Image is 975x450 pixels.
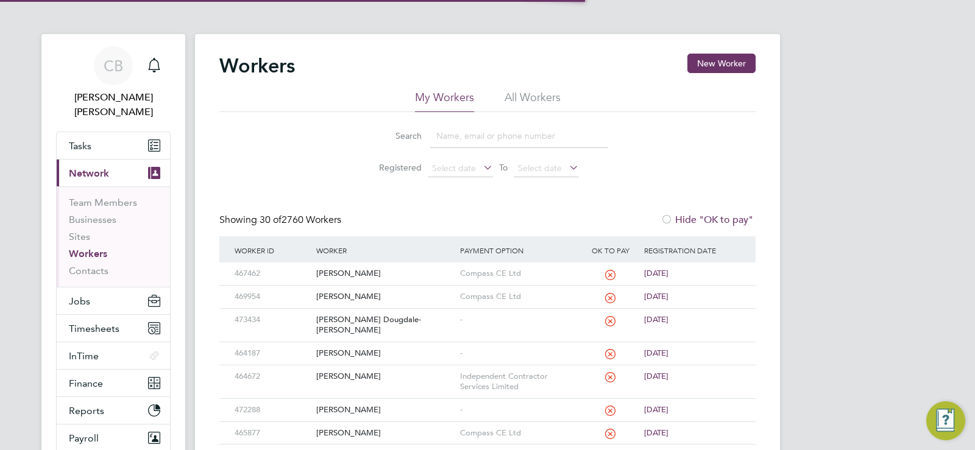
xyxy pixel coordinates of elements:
div: OK to pay [580,236,641,264]
div: Network [57,186,170,287]
div: Payment Option [457,236,580,264]
button: Reports [57,397,170,424]
span: Network [69,167,109,179]
a: 467462[PERSON_NAME]Compass CE Ltd[DATE] [232,262,743,272]
div: - [457,342,580,365]
div: 465877 [232,422,313,445]
li: My Workers [415,90,474,112]
div: 469954 [232,286,313,308]
span: [DATE] [644,314,668,325]
span: Connor Batty [56,90,171,119]
input: Name, email or phone number [430,124,608,148]
div: - [457,399,580,421]
div: [PERSON_NAME] [313,422,456,445]
h2: Workers [219,54,295,78]
div: 472288 [232,399,313,421]
div: [PERSON_NAME] [313,342,456,365]
div: [PERSON_NAME] [313,286,456,308]
span: [DATE] [644,404,668,415]
span: CB [104,58,123,74]
span: To [495,160,511,175]
span: 2760 Workers [260,214,341,226]
div: 467462 [232,262,313,285]
span: 30 of [260,214,282,226]
div: 464187 [232,342,313,365]
span: [DATE] [644,348,668,358]
button: Jobs [57,287,170,314]
div: Compass CE Ltd [457,286,580,308]
div: [PERSON_NAME] [313,399,456,421]
span: Finance [69,378,103,389]
a: Sites [69,231,90,242]
a: 464672[PERSON_NAME]Independent Contractor Services Limited[DATE] [232,365,743,375]
label: Registered [367,162,422,173]
span: Payroll [69,432,99,444]
div: 464672 [232,365,313,388]
a: Businesses [69,214,116,225]
div: 473434 [232,309,313,331]
span: Select date [518,163,562,174]
button: Network [57,160,170,186]
span: [DATE] [644,427,668,438]
a: Workers [69,248,107,259]
div: [PERSON_NAME] [313,262,456,285]
button: Finance [57,370,170,396]
span: Tasks [69,140,91,152]
label: Search [367,130,422,141]
label: Hide "OK to pay" [661,214,753,226]
div: Showing [219,214,344,227]
span: Select date [432,163,476,174]
a: 464187[PERSON_NAME]-[DATE] [232,342,743,352]
button: Timesheets [57,315,170,342]
a: CB[PERSON_NAME] [PERSON_NAME] [56,46,171,119]
div: [PERSON_NAME] [313,365,456,388]
div: Compass CE Ltd [457,422,580,445]
span: [DATE] [644,291,668,301]
span: Jobs [69,295,90,307]
div: Compass CE Ltd [457,262,580,285]
span: InTime [69,350,99,362]
span: Reports [69,405,104,417]
a: 472288[PERSON_NAME]-[DATE] [232,398,743,409]
button: InTime [57,342,170,369]
div: Registration Date [641,236,743,264]
span: [DATE] [644,268,668,278]
div: - [457,309,580,331]
a: Contacts [69,265,108,276]
li: All Workers [505,90,561,112]
a: Tasks [57,132,170,159]
span: [DATE] [644,371,668,381]
button: New Worker [687,54,756,73]
div: Independent Contractor Services Limited [457,365,580,398]
div: [PERSON_NAME] Dougdale-[PERSON_NAME] [313,309,456,342]
span: Timesheets [69,323,119,334]
a: 469954[PERSON_NAME]Compass CE Ltd[DATE] [232,285,743,295]
a: 465877[PERSON_NAME]Compass CE Ltd[DATE] [232,421,743,432]
a: 473434[PERSON_NAME] Dougdale-[PERSON_NAME]-[DATE] [232,308,743,318]
div: Worker [313,236,456,264]
a: Team Members [69,197,137,208]
div: Worker ID [232,236,313,264]
button: Engage Resource Center [926,401,965,440]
